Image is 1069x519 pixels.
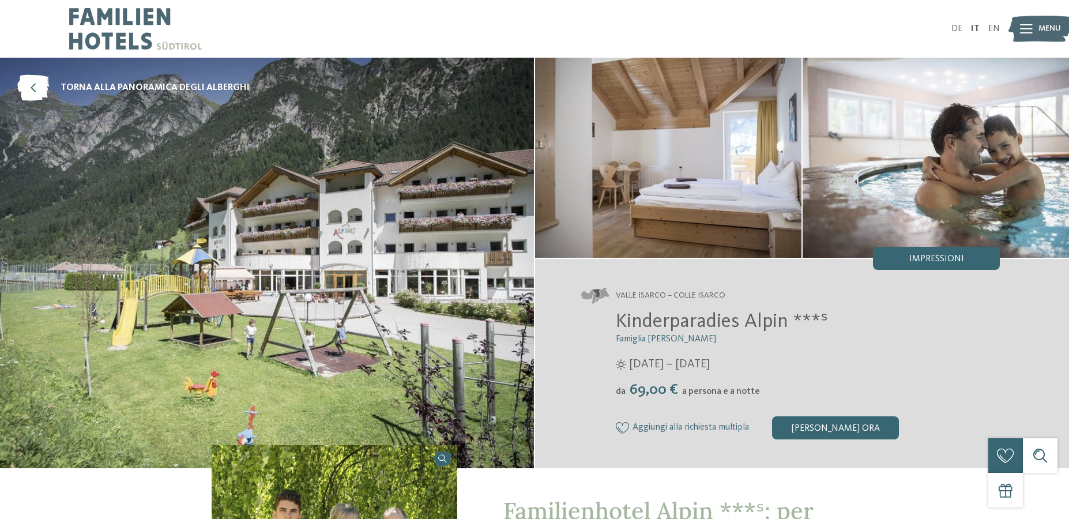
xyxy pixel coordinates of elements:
i: Orari d'apertura estate [616,359,626,370]
span: Valle Isarco – Colle Isarco [616,290,725,302]
span: Kinderparadies Alpin ***ˢ [616,311,828,332]
span: Impressioni [909,254,964,264]
span: Menu [1038,23,1061,35]
span: da [616,387,626,396]
img: Il family hotel a Vipiteno per veri intenditori [803,58,1069,258]
span: [DATE] – [DATE] [629,356,710,373]
span: a persona e a notte [682,387,760,396]
a: DE [951,24,962,33]
span: torna alla panoramica degli alberghi [61,81,250,94]
span: 69,00 € [627,382,681,397]
span: Famiglia [PERSON_NAME] [616,334,716,344]
span: Aggiungi alla richiesta multipla [633,423,749,433]
div: [PERSON_NAME] ora [772,416,899,439]
a: EN [988,24,1000,33]
img: Il family hotel a Vipiteno per veri intenditori [535,58,801,258]
a: IT [971,24,980,33]
a: torna alla panoramica degli alberghi [17,75,250,101]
